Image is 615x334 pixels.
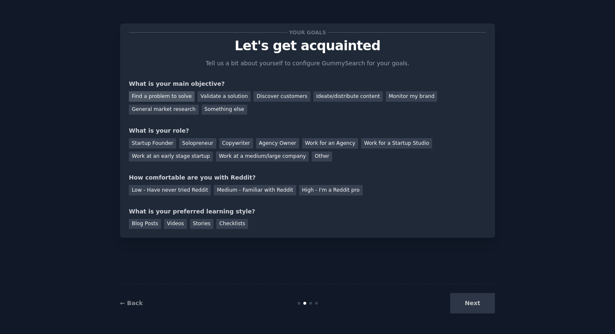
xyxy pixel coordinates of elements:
[302,138,358,149] div: Work for an Agency
[129,39,486,53] p: Let's get acquainted
[129,80,486,88] div: What is your main objective?
[129,138,176,149] div: Startup Founder
[129,91,195,102] div: Find a problem to solve
[129,219,161,229] div: Blog Posts
[287,28,328,37] span: Your goals
[129,105,199,115] div: General market research
[219,138,253,149] div: Copywriter
[164,219,187,229] div: Videos
[214,185,296,195] div: Medium - Familiar with Reddit
[197,91,251,102] div: Validate a solution
[129,152,213,162] div: Work at an early stage startup
[129,185,211,195] div: Low - Have never tried Reddit
[129,126,486,135] div: What is your role?
[216,219,248,229] div: Checklists
[120,300,143,306] a: ← Back
[299,185,363,195] div: High - I'm a Reddit pro
[129,173,486,182] div: How comfortable are you with Reddit?
[179,138,216,149] div: Solopreneur
[202,59,413,68] p: Tell us a bit about yourself to configure GummySearch for your goals.
[361,138,432,149] div: Work for a Startup Studio
[202,105,247,115] div: Something else
[190,219,213,229] div: Stories
[129,207,486,216] div: What is your preferred learning style?
[312,152,332,162] div: Other
[386,91,437,102] div: Monitor my brand
[216,152,309,162] div: Work at a medium/large company
[254,91,310,102] div: Discover customers
[313,91,383,102] div: Ideate/distribute content
[256,138,299,149] div: Agency Owner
